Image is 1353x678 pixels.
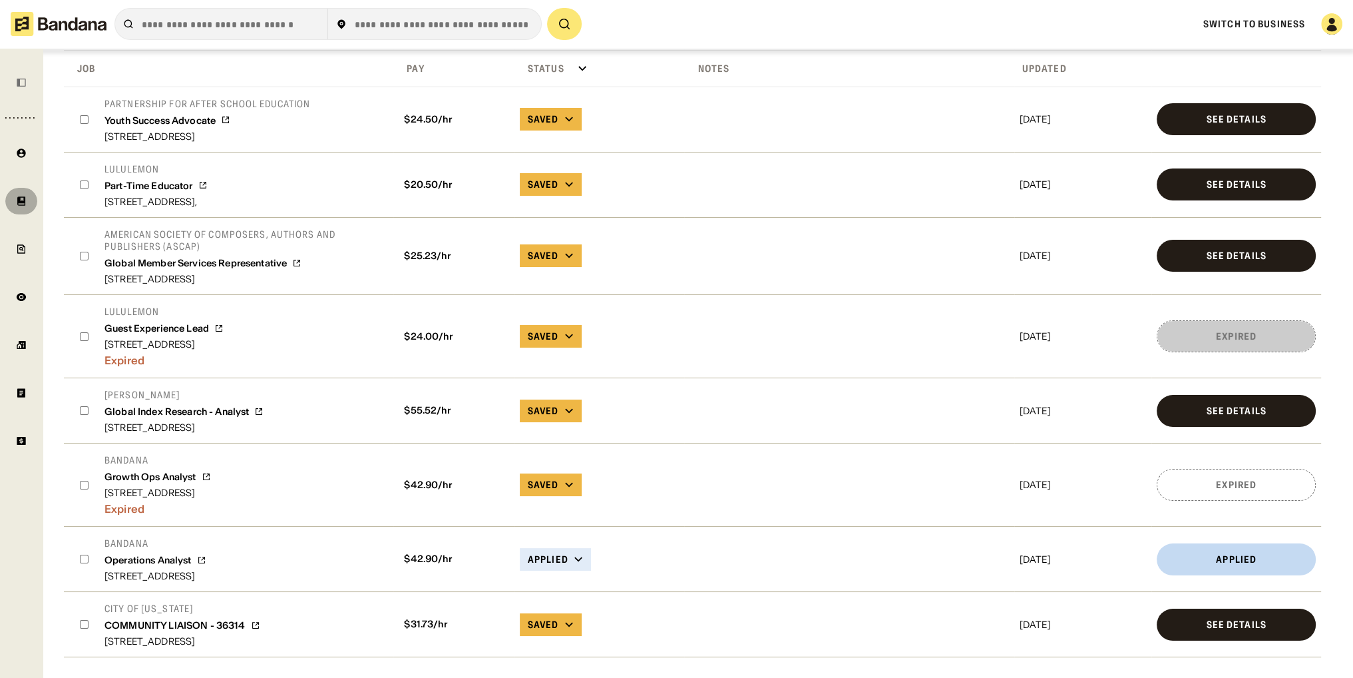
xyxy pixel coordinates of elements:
div: See Details [1206,406,1266,416]
div: Bandana [104,537,206,549]
div: [DATE] [1020,620,1146,629]
div: Click toggle to sort ascending [687,59,1011,79]
div: Updated [1017,63,1067,75]
div: See Details [1206,620,1266,629]
div: $ 42.90 /hr [399,553,509,565]
div: Saved [528,330,559,342]
div: Part-Time Educator [104,180,193,192]
div: [DATE] [1020,251,1146,260]
div: Click toggle to sort descending [67,59,391,79]
div: [DATE] [1020,332,1146,341]
div: [STREET_ADDRESS] [104,340,224,349]
div: [STREET_ADDRESS] [104,132,311,141]
div: $ 20.50 /hr [399,179,509,190]
div: Youth Success Advocate [104,115,216,127]
div: Click toggle to sort ascending [396,59,512,79]
div: [STREET_ADDRESS] [104,488,211,498]
div: $ 42.90 /hr [399,480,509,491]
div: Pay [396,63,424,75]
div: Applied [528,553,568,565]
div: Expired [1216,480,1256,490]
div: Saved [528,113,559,125]
div: Guest Experience Lead [104,323,209,334]
div: Saved [528,479,559,491]
div: $ 24.00 /hr [399,331,509,342]
div: Global Index Research - Analyst [104,406,249,418]
img: Bandana logotype [11,12,106,36]
div: $ 24.50 /hr [399,114,509,125]
div: Status [517,63,564,75]
div: Saved [528,250,559,262]
div: See Details [1206,180,1266,189]
div: [STREET_ADDRESS] [104,274,383,284]
a: Switch to Business [1203,18,1305,30]
div: [DATE] [1020,406,1146,416]
div: [DATE] [1020,180,1146,189]
a: LululemonPart-Time Educator[STREET_ADDRESS], [104,163,208,206]
div: See Details [1206,115,1266,124]
div: Expired [1216,332,1256,341]
a: BandanaGrowth Ops Analyst[STREET_ADDRESS] [104,454,211,498]
div: [DATE] [1020,115,1146,124]
div: [STREET_ADDRESS], [104,197,208,206]
div: $ 31.73 /hr [399,619,509,630]
div: Applied [1216,555,1256,564]
a: American Society of Composers, Authors and Publishers (ASCAP)Global Member Services Representativ... [104,228,383,284]
div: American Society of Composers, Authors and Publishers (ASCAP) [104,228,383,252]
div: Job [67,63,95,75]
div: COMMUNITY LIAISON - 36314 [104,620,246,631]
a: City of [US_STATE]COMMUNITY LIAISON - 36314[STREET_ADDRESS] [104,603,260,646]
div: Click toggle to sort descending [1017,59,1149,79]
div: [STREET_ADDRESS] [104,571,206,581]
div: Global Member Services Representative [104,258,287,269]
div: Saved [528,405,559,417]
div: [STREET_ADDRESS] [104,423,264,432]
div: [STREET_ADDRESS] [104,637,260,646]
div: Operations Analyst [104,555,192,566]
a: [PERSON_NAME]Global Index Research - Analyst[STREET_ADDRESS] [104,389,264,432]
div: Partnership for After School Education [104,98,311,110]
div: [DATE] [1020,480,1146,490]
div: [DATE] [1020,555,1146,564]
div: Lululemon [104,306,224,318]
div: $ 25.23 /hr [399,250,509,262]
a: BandanaOperations Analyst[STREET_ADDRESS] [104,537,206,581]
div: Growth Ops Analyst [104,472,196,483]
div: Saved [528,619,559,631]
div: Bandana [104,454,211,466]
div: Expired [104,498,211,515]
div: Notes [687,63,729,75]
a: LululemonGuest Experience Lead[STREET_ADDRESS] [104,306,224,349]
div: Click toggle to sort ascending [517,59,681,79]
div: [PERSON_NAME] [104,389,264,401]
div: Lululemon [104,163,208,175]
div: City of [US_STATE] [104,603,260,615]
div: Saved [528,178,559,190]
div: $ 55.52 /hr [399,405,509,416]
div: Expired [104,349,224,367]
div: See Details [1206,251,1266,260]
a: Partnership for After School EducationYouth Success Advocate[STREET_ADDRESS] [104,98,311,141]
